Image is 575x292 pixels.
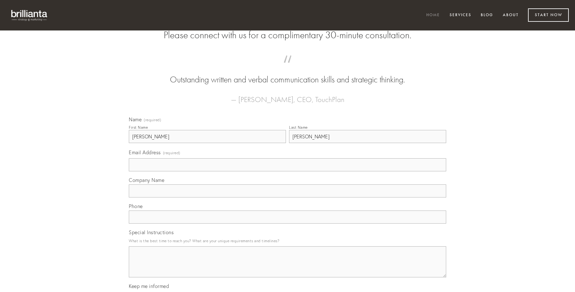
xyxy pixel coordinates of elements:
[129,29,446,41] h2: Please connect with us for a complimentary 30-minute consultation.
[129,177,164,183] span: Company Name
[6,6,53,24] img: brillianta - research, strategy, marketing
[129,149,161,155] span: Email Address
[129,203,143,209] span: Phone
[139,62,436,86] blockquote: Outstanding written and verbal communication skills and strategic thinking.
[144,118,161,122] span: (required)
[163,149,180,157] span: (required)
[289,125,308,130] div: Last Name
[129,125,148,130] div: First Name
[139,86,436,106] figcaption: — [PERSON_NAME], CEO, TouchPlan
[129,283,169,289] span: Keep me informed
[129,237,446,245] p: What is the best time to reach you? What are your unique requirements and timelines?
[446,10,475,21] a: Services
[129,229,174,235] span: Special Instructions
[129,116,142,123] span: Name
[477,10,497,21] a: Blog
[422,10,444,21] a: Home
[499,10,523,21] a: About
[528,8,569,22] a: Start Now
[139,62,436,74] span: “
